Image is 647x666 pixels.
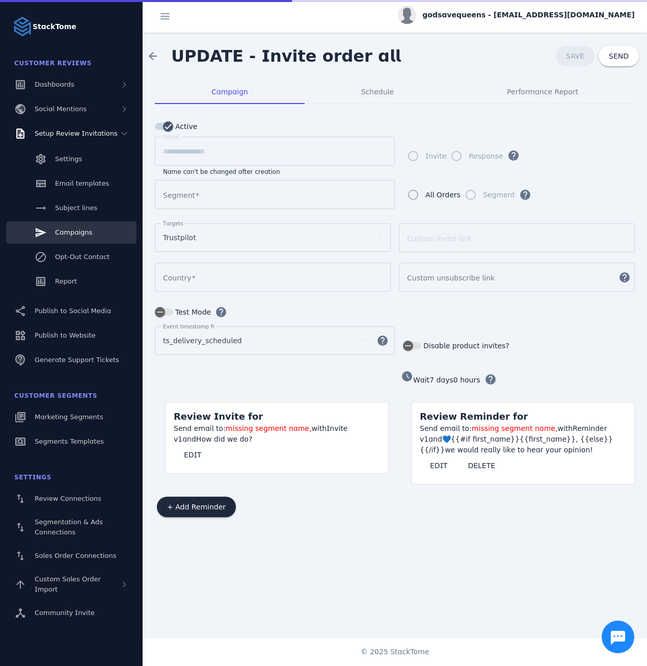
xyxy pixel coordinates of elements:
[468,462,495,469] span: DELETE
[184,451,201,458] span: EDIT
[33,21,76,32] strong: StackTome
[55,155,82,163] span: Settings
[420,411,528,422] span: Review Reminder for
[420,423,626,455] div: Reminder v1 💙{{#if first_name}}{{first_name}}, {{else}}{{/if}}we would really like to hear your o...
[163,134,179,140] mat-label: Name
[55,180,109,187] span: Email templates
[35,130,118,137] span: Setup Review Invitations
[6,430,137,453] a: Segments Templates
[35,81,74,88] span: Dashboards
[35,609,95,617] span: Community Invite
[361,647,429,657] span: © 2025 StackTome
[163,232,196,244] span: Trustpilot
[174,423,380,445] div: Invite v1 How did we do?
[398,6,416,24] img: profile.jpg
[6,406,137,428] a: Marketing Segments
[55,204,97,212] span: Subject lines
[35,331,95,339] span: Publish to Website
[472,424,558,432] span: missing segment name,
[163,274,192,282] mat-label: Country
[481,189,515,201] label: Segment
[12,16,33,37] img: Logo image
[35,495,101,502] span: Review Connections
[14,474,51,481] span: Settings
[173,120,197,133] label: Active
[423,150,446,162] label: Invite
[35,356,119,364] span: Generate Support Tickets
[6,602,137,624] a: Community Invite
[157,497,236,517] button: + Add Reminder
[55,277,77,285] span: Report
[361,88,394,95] span: Schedule
[163,220,183,226] mat-label: Targets
[398,6,635,24] button: godsavequeens - [EMAIL_ADDRESS][DOMAIN_NAME]
[163,271,383,284] input: Country
[55,253,110,261] span: Opt-Out Contact
[311,424,327,432] span: with
[14,392,97,399] span: Customer Segments
[507,88,578,95] span: Performance Report
[174,424,226,432] span: Send email to:
[6,270,137,293] a: Report
[35,552,116,559] span: Sales Order Connections
[167,503,226,510] span: + Add Reminder
[211,88,248,95] span: Campaign
[173,306,211,318] label: Test Mode
[35,438,104,445] span: Segments Templates
[6,172,137,195] a: Email templates
[420,455,457,476] button: EDIT
[163,189,387,201] input: Segment
[407,274,495,282] mat-label: Custom unsubscribe link
[163,191,195,199] mat-label: Segment
[6,221,137,244] a: Campaigns
[429,376,453,384] span: 7 days
[401,370,413,382] mat-icon: watch_later
[6,349,137,371] a: Generate Support Tickets
[6,488,137,510] a: Review Connections
[413,376,429,384] span: Wait
[174,445,211,465] button: EDIT
[182,435,196,443] span: and
[557,424,573,432] span: with
[6,246,137,268] a: Opt-Out Contact
[407,235,471,243] mat-label: Custom invite link
[35,575,101,593] span: Custom Sales Order Import
[609,53,629,60] span: SEND
[6,300,137,322] a: Publish to Social Media
[55,228,92,236] span: Campaigns
[6,545,137,567] a: Sales Order Connections
[35,413,103,421] span: Marketing Segments
[35,307,111,315] span: Publish to Social Media
[163,166,280,176] mat-hint: Name can't be changed after creation
[425,189,461,201] div: All Orders
[453,376,480,384] span: 0 hours
[6,148,137,170] a: Settings
[420,424,472,432] span: Send email to:
[171,46,401,66] span: UPDATE - Invite order all
[457,455,505,476] button: DELETE
[14,60,92,67] span: Customer Reviews
[35,518,103,536] span: Segmentation & Ads Connections
[6,197,137,219] a: Subject lines
[226,424,312,432] span: missing segment name,
[163,335,242,347] span: ts_delivery_scheduled
[35,105,87,113] span: Social Mentions
[599,46,639,66] button: SEND
[467,150,503,162] label: Response
[174,411,263,422] span: Review Invite for
[422,10,635,20] span: godsavequeens - [EMAIL_ADDRESS][DOMAIN_NAME]
[163,323,222,329] mat-label: Event timestamp field
[421,340,509,352] label: Disable product invites?
[6,324,137,347] a: Publish to Website
[430,462,447,469] span: EDIT
[6,512,137,543] a: Segmentation & Ads Connections
[370,335,395,347] mat-icon: help
[428,435,442,443] span: and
